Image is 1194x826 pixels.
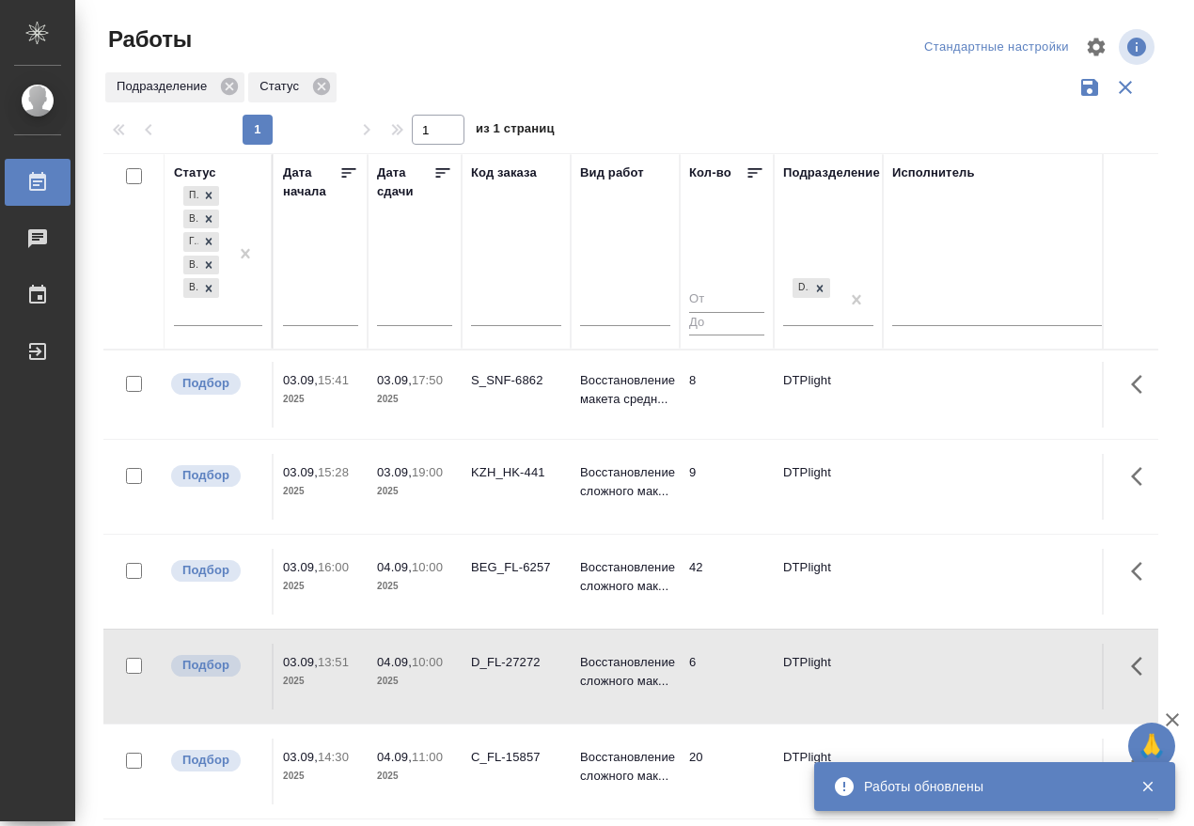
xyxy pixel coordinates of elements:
[169,748,262,773] div: Можно подбирать исполнителей
[580,463,670,501] p: Восстановление сложного мак...
[377,482,452,501] p: 2025
[689,288,764,312] input: От
[169,463,262,489] div: Можно подбирать исполнителей
[793,278,809,298] div: DTPlight
[377,465,412,479] p: 03.09,
[471,748,561,767] div: C_FL-15857
[183,186,198,206] div: Подбор
[680,644,774,709] td: 6
[182,751,229,770] p: Подбор
[318,465,349,479] p: 15:28
[580,748,670,786] p: Восстановление сложного мак...
[774,739,883,804] td: DTPlight
[183,232,198,252] div: Готов к работе
[183,278,198,298] div: Выполнен
[1120,644,1165,689] button: Здесь прячутся важные кнопки
[183,256,198,275] div: В работе
[680,362,774,428] td: 8
[248,72,337,102] div: Статус
[1120,549,1165,594] button: Здесь прячутся важные кнопки
[680,549,774,615] td: 42
[412,373,443,387] p: 17:50
[181,208,221,231] div: Подбор, В ожидании, Готов к работе, В работе, Выполнен
[169,653,262,678] div: Можно подбирать исполнителей
[1120,454,1165,499] button: Здесь прячутся важные кнопки
[174,164,216,182] div: Статус
[1072,70,1108,105] button: Сохранить фильтры
[377,560,412,574] p: 04.09,
[1128,778,1167,795] button: Закрыть
[689,312,764,335] input: До
[774,549,883,615] td: DTPlight
[283,672,358,691] p: 2025
[680,454,774,520] td: 9
[377,577,452,596] p: 2025
[181,184,221,208] div: Подбор, В ожидании, Готов к работе, В работе, Выполнен
[377,767,452,786] p: 2025
[182,374,229,393] p: Подбор
[471,463,561,482] div: KZH_HK-441
[412,560,443,574] p: 10:00
[412,655,443,669] p: 10:00
[377,750,412,764] p: 04.09,
[783,164,880,182] div: Подразделение
[580,558,670,596] p: Восстановление сложного мак...
[181,276,221,300] div: Подбор, В ожидании, Готов к работе, В работе, Выполнен
[680,739,774,804] td: 20
[689,164,731,182] div: Кол-во
[259,77,306,96] p: Статус
[318,560,349,574] p: 16:00
[283,465,318,479] p: 03.09,
[169,558,262,584] div: Можно подбирать исполнителей
[318,750,349,764] p: 14:30
[1074,24,1119,70] span: Настроить таблицу
[377,390,452,409] p: 2025
[1136,726,1168,766] span: 🙏
[1128,723,1175,770] button: 🙏
[183,210,198,229] div: В ожидании
[471,164,537,182] div: Код заказа
[1119,29,1158,65] span: Посмотреть информацию
[283,390,358,409] p: 2025
[580,371,670,409] p: Восстановление макета средн...
[283,767,358,786] p: 2025
[580,653,670,691] p: Восстановление сложного мак...
[318,655,349,669] p: 13:51
[864,777,1112,796] div: Работы обновлены
[181,254,221,277] div: Подбор, В ожидании, Готов к работе, В работе, Выполнен
[1120,362,1165,407] button: Здесь прячутся важные кнопки
[791,276,832,300] div: DTPlight
[283,560,318,574] p: 03.09,
[182,466,229,485] p: Подбор
[169,371,262,397] div: Можно подбирать исполнителей
[103,24,192,55] span: Работы
[774,644,883,709] td: DTPlight
[377,672,452,691] p: 2025
[1108,70,1143,105] button: Сбросить фильтры
[377,373,412,387] p: 03.09,
[774,362,883,428] td: DTPlight
[476,117,555,145] span: из 1 страниц
[471,558,561,577] div: BEG_FL-6257
[774,454,883,520] td: DTPlight
[377,655,412,669] p: 04.09,
[471,371,561,390] div: S_SNF-6862
[182,656,229,675] p: Подбор
[105,72,244,102] div: Подразделение
[182,561,229,580] p: Подбор
[283,750,318,764] p: 03.09,
[892,164,975,182] div: Исполнитель
[283,655,318,669] p: 03.09,
[117,77,213,96] p: Подразделение
[412,750,443,764] p: 11:00
[181,230,221,254] div: Подбор, В ожидании, Готов к работе, В работе, Выполнен
[377,164,433,201] div: Дата сдачи
[471,653,561,672] div: D_FL-27272
[580,164,644,182] div: Вид работ
[412,465,443,479] p: 19:00
[283,482,358,501] p: 2025
[318,373,349,387] p: 15:41
[283,373,318,387] p: 03.09,
[919,33,1074,62] div: split button
[283,577,358,596] p: 2025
